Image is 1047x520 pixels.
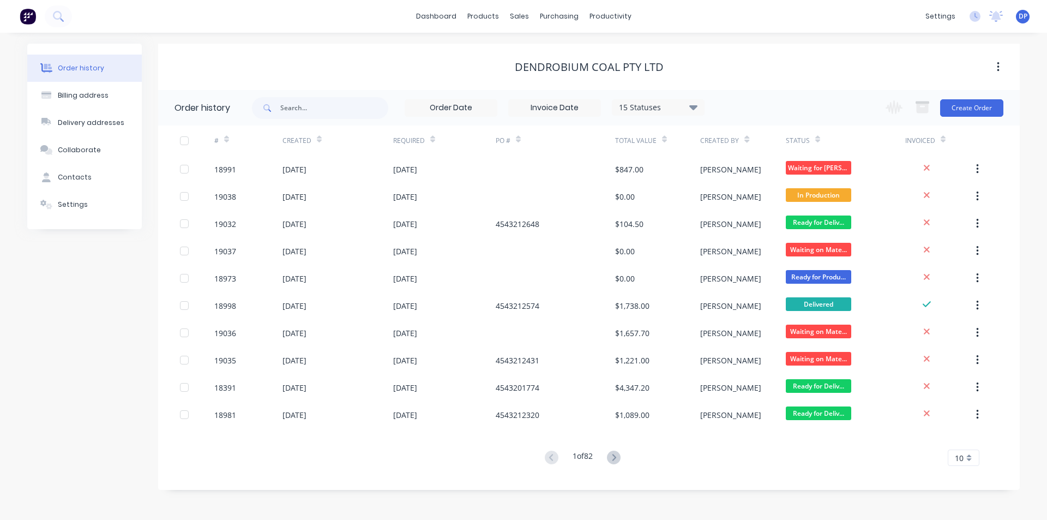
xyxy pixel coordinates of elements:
button: Order history [27,55,142,82]
div: 4543212320 [496,409,539,421]
div: $1,089.00 [615,409,649,421]
div: 18981 [214,409,236,421]
div: 18991 [214,164,236,175]
span: Waiting for [PERSON_NAME] [786,161,851,175]
div: [PERSON_NAME] [700,327,761,339]
div: [DATE] [393,246,417,257]
span: Ready for Produ... [786,270,851,284]
div: [PERSON_NAME] [700,300,761,312]
div: [DATE] [393,382,417,393]
div: 18391 [214,382,236,393]
div: purchasing [534,8,584,25]
div: $0.00 [615,273,635,284]
div: [DATE] [282,246,306,257]
div: Settings [58,200,88,210]
div: [DATE] [282,300,306,312]
span: Delivered [786,297,851,311]
div: $1,657.70 [615,327,649,339]
div: Total Value [615,125,700,156]
span: 10 [955,452,964,464]
div: [DATE] [282,273,306,284]
div: 19037 [214,246,236,257]
div: # [214,136,219,146]
div: Created [282,136,311,146]
div: 4543201774 [496,382,539,393]
div: Created By [700,136,739,146]
div: sales [504,8,534,25]
div: $4,347.20 [615,382,649,393]
span: DP [1019,11,1027,21]
div: 18998 [214,300,236,312]
div: Created [282,125,393,156]
div: Status [786,136,810,146]
div: # [214,125,282,156]
input: Search... [280,97,388,119]
div: Invoiced [905,125,973,156]
div: [DATE] [282,191,306,202]
div: 15 Statuses [612,101,704,113]
a: dashboard [411,8,462,25]
div: 4543212431 [496,355,539,366]
div: $104.50 [615,218,643,230]
div: $1,221.00 [615,355,649,366]
button: Collaborate [27,136,142,164]
div: products [462,8,504,25]
button: Contacts [27,164,142,191]
div: [DATE] [282,382,306,393]
button: Settings [27,191,142,218]
div: [PERSON_NAME] [700,246,761,257]
span: In Production [786,188,851,202]
div: 19038 [214,191,236,202]
div: [PERSON_NAME] [700,355,761,366]
div: [DATE] [282,164,306,175]
button: Delivery addresses [27,109,142,136]
div: $1,738.00 [615,300,649,312]
div: Collaborate [58,145,101,155]
div: Status [786,125,905,156]
div: [DATE] [393,300,417,312]
div: Order history [174,101,230,115]
div: Required [393,136,425,146]
span: Waiting on Mate... [786,243,851,256]
div: 19036 [214,327,236,339]
div: productivity [584,8,637,25]
button: Create Order [940,99,1003,117]
div: Contacts [58,172,92,182]
div: [DATE] [282,327,306,339]
div: 1 of 82 [573,450,593,466]
img: Factory [20,8,36,25]
div: Billing address [58,91,109,100]
div: [DATE] [393,218,417,230]
div: 19032 [214,218,236,230]
input: Invoice Date [509,100,600,116]
div: settings [920,8,961,25]
div: $0.00 [615,191,635,202]
div: [DATE] [393,191,417,202]
div: 19035 [214,355,236,366]
div: 4543212574 [496,300,539,312]
div: PO # [496,125,615,156]
div: Invoiced [905,136,935,146]
div: [PERSON_NAME] [700,218,761,230]
div: Required [393,125,496,156]
div: [PERSON_NAME] [700,382,761,393]
div: Order history [58,63,104,73]
div: [DATE] [393,355,417,366]
div: [DATE] [282,355,306,366]
div: [DATE] [393,409,417,421]
span: Ready for Deliv... [786,407,851,420]
div: [DATE] [282,218,306,230]
input: Order Date [405,100,497,116]
button: Billing address [27,82,142,109]
div: [PERSON_NAME] [700,164,761,175]
div: 18973 [214,273,236,284]
div: [DATE] [393,273,417,284]
div: [PERSON_NAME] [700,273,761,284]
div: $847.00 [615,164,643,175]
div: [DATE] [393,164,417,175]
div: Total Value [615,136,657,146]
span: Waiting on Mate... [786,352,851,366]
div: Dendrobium Coal Pty Ltd [515,61,664,74]
div: Created By [700,125,785,156]
span: Ready for Deliv... [786,379,851,393]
